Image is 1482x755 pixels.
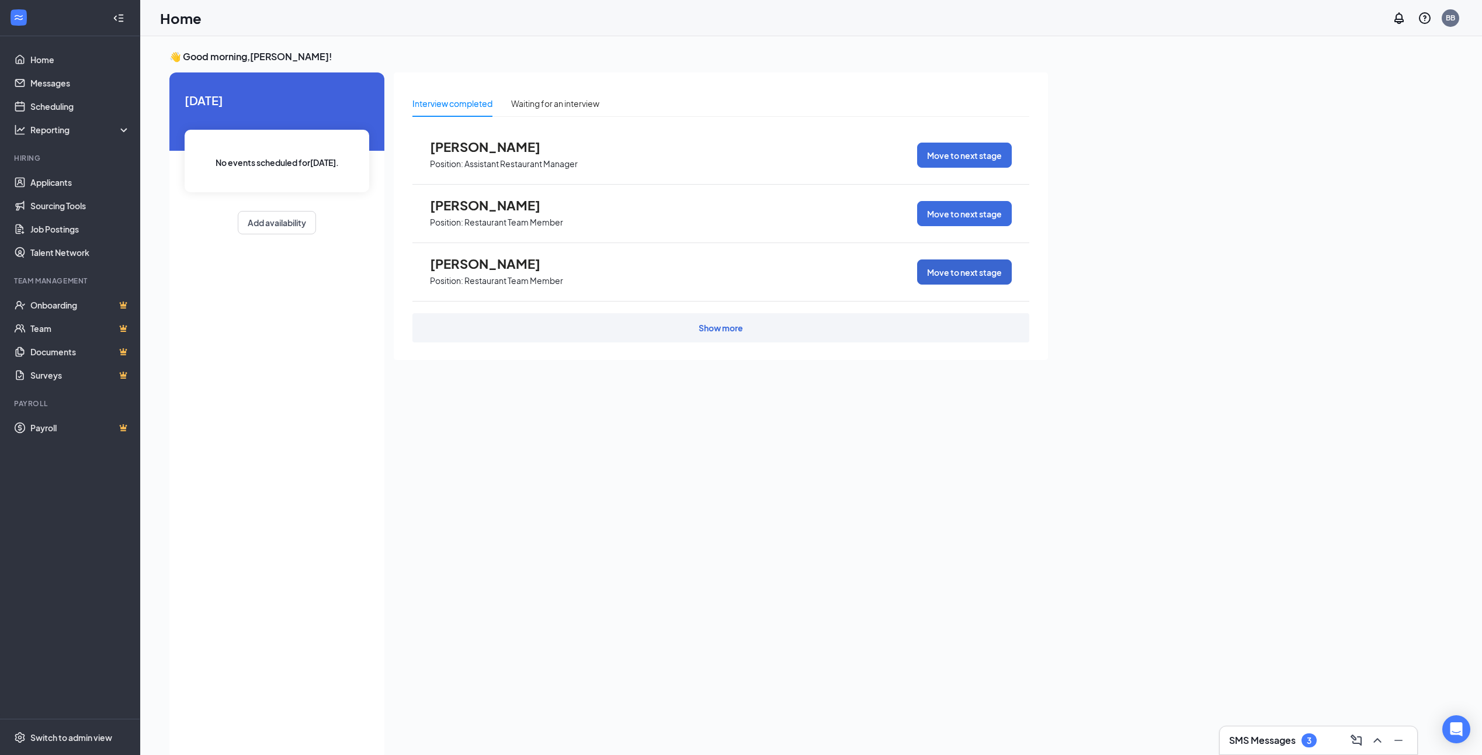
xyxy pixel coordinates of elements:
button: Move to next stage [917,201,1012,226]
svg: QuestionInfo [1418,11,1432,25]
div: Open Intercom Messenger [1442,715,1470,743]
span: [PERSON_NAME] [430,256,558,271]
svg: ChevronUp [1370,733,1384,747]
span: [DATE] [185,91,369,109]
p: Position: [430,158,463,169]
a: Home [30,48,130,71]
svg: Analysis [14,124,26,136]
div: Reporting [30,124,131,136]
a: DocumentsCrown [30,340,130,363]
a: SurveysCrown [30,363,130,387]
button: ChevronUp [1368,731,1387,750]
a: Sourcing Tools [30,194,130,217]
svg: Settings [14,732,26,743]
button: ComposeMessage [1347,731,1366,750]
button: Minimize [1389,731,1408,750]
svg: Minimize [1391,733,1405,747]
div: 3 [1307,736,1311,746]
h1: Home [160,8,202,28]
h3: 👋 Good morning, [PERSON_NAME] ! [169,50,1048,63]
p: Position: [430,275,463,286]
button: Move to next stage [917,143,1012,168]
span: No events scheduled for [DATE] . [216,156,339,169]
div: BB [1446,13,1455,23]
p: Restaurant Team Member [464,275,563,286]
a: Scheduling [30,95,130,118]
a: Messages [30,71,130,95]
a: Applicants [30,171,130,194]
span: [PERSON_NAME] [430,139,558,154]
svg: WorkstreamLogo [13,12,25,23]
button: Add availability [238,211,316,234]
p: Position: [430,217,463,228]
p: Assistant Restaurant Manager [464,158,578,169]
div: Waiting for an interview [511,97,599,110]
a: Job Postings [30,217,130,241]
button: Move to next stage [917,259,1012,285]
svg: Collapse [113,12,124,24]
a: OnboardingCrown [30,293,130,317]
svg: Notifications [1392,11,1406,25]
div: Payroll [14,399,128,408]
div: Switch to admin view [30,732,112,743]
div: Interview completed [412,97,492,110]
div: Hiring [14,153,128,163]
div: Show more [699,322,743,334]
svg: ComposeMessage [1349,733,1363,747]
a: PayrollCrown [30,416,130,439]
span: [PERSON_NAME] [430,198,558,213]
a: Talent Network [30,241,130,264]
h3: SMS Messages [1229,734,1296,747]
p: Restaurant Team Member [464,217,563,228]
a: TeamCrown [30,317,130,340]
div: Team Management [14,276,128,286]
